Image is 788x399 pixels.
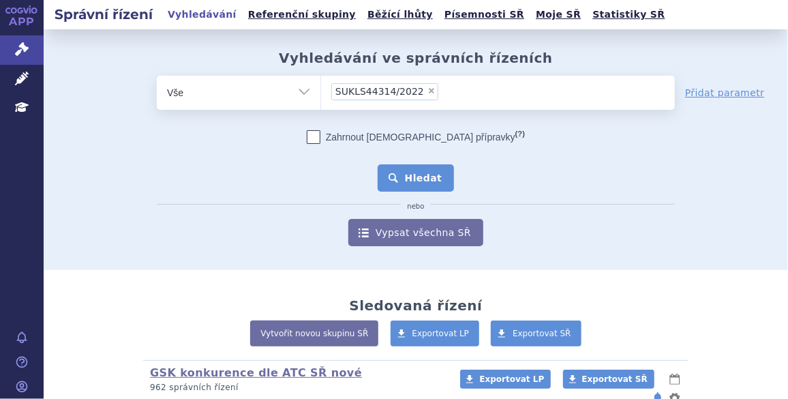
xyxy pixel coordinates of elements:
span: Exportovat SŘ [513,329,571,338]
a: Exportovat SŘ [491,321,581,346]
input: SUKLS44314/2022 [442,83,450,100]
span: Exportovat SŘ [582,374,648,384]
label: Zahrnout [DEMOGRAPHIC_DATA] přípravky [307,130,525,144]
a: GSK konkurence dle ATC SŘ nové [150,366,362,379]
i: nebo [401,203,431,211]
a: Exportovat LP [391,321,480,346]
a: Moje SŘ [532,5,585,24]
a: Vypsat všechna SŘ [348,219,483,246]
h2: Správní řízení [44,5,164,24]
span: × [427,87,436,95]
h2: Vyhledávání ve správních řízeních [279,50,553,66]
a: Přidat parametr [685,86,765,100]
a: Vytvořit novou skupinu SŘ [250,321,378,346]
span: SUKLS44314/2022 [335,87,424,96]
button: lhůty [668,371,682,387]
h2: Sledovaná řízení [349,297,482,314]
a: Statistiky SŘ [588,5,669,24]
span: Exportovat LP [412,329,470,338]
a: Referenční skupiny [244,5,360,24]
span: Exportovat LP [479,374,544,384]
button: Hledat [378,164,455,192]
p: 962 správních řízení [150,382,442,394]
abbr: (?) [515,130,525,138]
a: Exportovat SŘ [563,370,654,389]
a: Písemnosti SŘ [440,5,528,24]
a: Běžící lhůty [363,5,437,24]
a: Vyhledávání [164,5,241,24]
a: Exportovat LP [460,370,551,389]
